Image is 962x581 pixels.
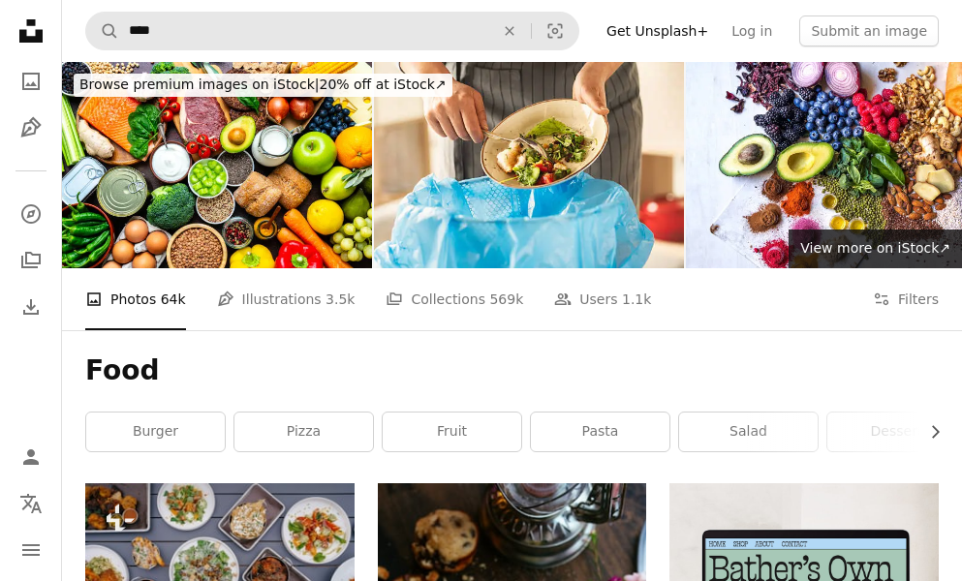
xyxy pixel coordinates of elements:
button: Language [12,484,50,523]
a: pasta [531,413,669,451]
a: Get Unsplash+ [595,15,720,46]
span: Browse premium images on iStock | [79,76,319,92]
a: Home — Unsplash [12,12,50,54]
span: View more on iStock ↗ [800,240,950,256]
a: fruit [383,413,521,451]
button: Visual search [532,13,578,49]
a: Users 1.1k [554,268,651,330]
span: 1.1k [622,289,651,310]
span: 569k [489,289,523,310]
a: View more on iStock↗ [789,229,962,268]
h1: Food [85,353,939,388]
img: Large group of raw food for a well balanced diet. Includes carbohydrates, proteins and dietary fiber [62,62,372,268]
span: 20% off at iStock ↗ [79,76,447,92]
a: Explore [12,195,50,233]
a: Download History [12,288,50,326]
img: Woman scraping leftover food from plate into trash bin in kitchen [374,62,684,268]
a: Illustrations [12,108,50,147]
a: Illustrations 3.5k [217,268,356,330]
a: burger [86,413,225,451]
button: Search Unsplash [86,13,119,49]
a: Log in / Sign up [12,438,50,476]
a: Photos [12,62,50,101]
button: Filters [873,268,939,330]
span: 3.5k [326,289,355,310]
a: salad [679,413,818,451]
a: a table topped with lots of plates of food [85,564,355,581]
a: Collections [12,241,50,280]
a: pizza [234,413,373,451]
a: Browse premium images on iStock|20% off at iStock↗ [62,62,464,108]
button: Submit an image [799,15,939,46]
a: Log in [720,15,784,46]
button: Menu [12,531,50,569]
button: scroll list to the right [917,413,939,451]
a: Collections 569k [386,268,523,330]
form: Find visuals sitewide [85,12,579,50]
button: Clear [488,13,531,49]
